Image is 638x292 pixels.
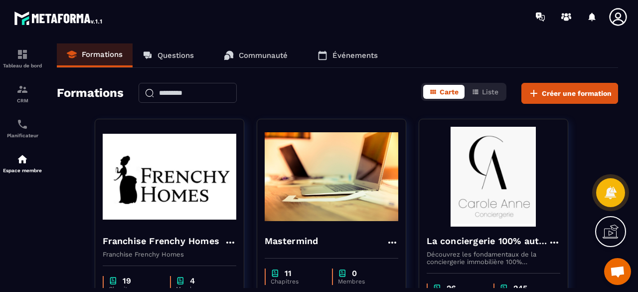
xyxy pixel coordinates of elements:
p: Questions [158,51,194,60]
p: Communauté [239,51,288,60]
a: Questions [133,43,204,67]
p: Franchise Frenchy Homes [103,251,236,258]
img: chapter [338,269,347,278]
h4: Mastermind [265,234,319,248]
button: Carte [423,85,465,99]
img: chapter [109,276,118,286]
img: formation [16,48,28,60]
p: Tableau de bord [2,63,42,68]
p: Événements [332,51,378,60]
p: 19 [123,276,131,286]
p: 11 [285,269,292,278]
span: Carte [440,88,459,96]
span: Créer une formation [542,88,612,98]
p: Découvrez les fondamentaux de la conciergerie immobilière 100% automatisée. Cette formation est c... [427,251,560,266]
img: scheduler [16,118,28,130]
a: schedulerschedulerPlanificateur [2,111,42,146]
h4: La conciergerie 100% automatisée [427,234,548,248]
button: Créer une formation [521,83,618,104]
img: automations [16,153,28,165]
img: logo [14,9,104,27]
button: Liste [466,85,504,99]
a: Formations [57,43,133,67]
img: formation-background [265,127,398,227]
a: formationformationTableau de bord [2,41,42,76]
p: Planificateur [2,133,42,138]
a: formationformationCRM [2,76,42,111]
span: Liste [482,88,498,96]
p: Membres [338,278,388,285]
a: automationsautomationsEspace membre [2,146,42,181]
a: Ouvrir le chat [604,258,631,285]
img: formation-background [427,127,560,227]
h4: Franchise Frenchy Homes [103,234,220,248]
p: 0 [352,269,357,278]
p: CRM [2,98,42,103]
p: Chapitres [271,278,322,285]
h2: Formations [57,83,124,104]
img: formation [16,83,28,95]
a: Événements [308,43,388,67]
p: Formations [82,50,123,59]
img: chapter [176,276,185,286]
a: Communauté [214,43,298,67]
p: Espace membre [2,168,42,173]
img: chapter [271,269,280,278]
img: formation-background [103,127,236,227]
p: 4 [190,276,195,286]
